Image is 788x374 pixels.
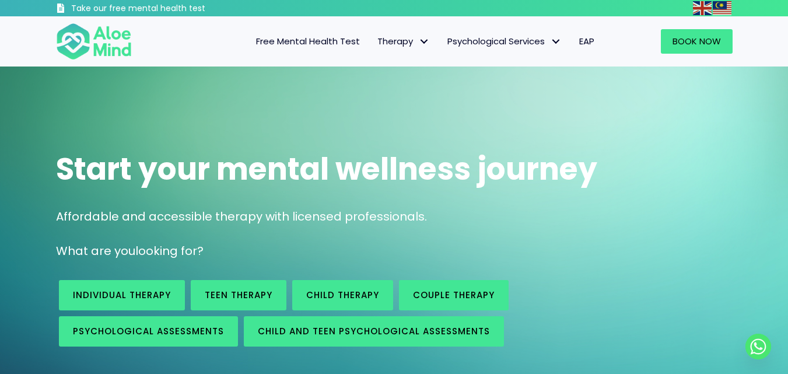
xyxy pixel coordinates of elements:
a: Teen Therapy [191,280,286,310]
span: Psychological Services: submenu [548,33,565,50]
a: TherapyTherapy: submenu [369,29,439,54]
span: Child and Teen Psychological assessments [258,325,490,337]
span: Book Now [673,35,721,47]
a: EAP [570,29,603,54]
span: Psychological assessments [73,325,224,337]
a: Take our free mental health test [56,3,268,16]
a: Psychological assessments [59,316,238,347]
img: ms [713,1,731,15]
a: Child Therapy [292,280,393,310]
span: Individual therapy [73,289,171,301]
span: EAP [579,35,594,47]
p: Affordable and accessible therapy with licensed professionals. [56,208,733,225]
span: looking for? [135,243,204,259]
span: Therapy: submenu [416,33,433,50]
span: Psychological Services [447,35,562,47]
span: Free Mental Health Test [256,35,360,47]
nav: Menu [147,29,603,54]
span: Couple therapy [413,289,495,301]
span: What are you [56,243,135,259]
span: Therapy [377,35,430,47]
span: Child Therapy [306,289,379,301]
a: Individual therapy [59,280,185,310]
a: Malay [713,1,733,15]
span: Start your mental wellness journey [56,148,597,190]
a: English [693,1,713,15]
a: Whatsapp [745,334,771,359]
a: Free Mental Health Test [247,29,369,54]
a: Couple therapy [399,280,509,310]
a: Psychological ServicesPsychological Services: submenu [439,29,570,54]
span: Teen Therapy [205,289,272,301]
a: Book Now [661,29,733,54]
a: Child and Teen Psychological assessments [244,316,504,347]
img: en [693,1,712,15]
img: Aloe mind Logo [56,22,132,61]
h3: Take our free mental health test [71,3,268,15]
